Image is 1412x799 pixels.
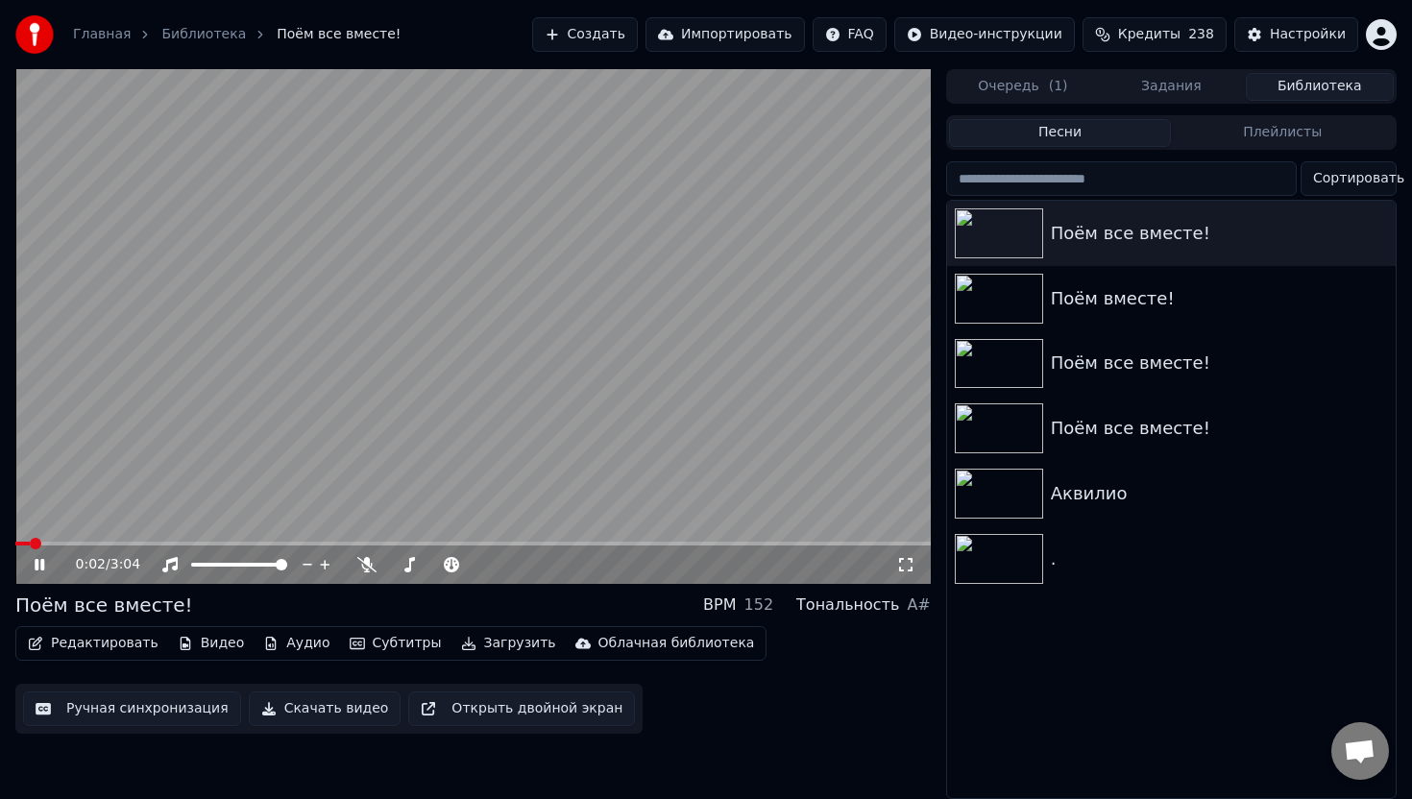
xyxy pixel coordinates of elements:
span: 238 [1188,25,1214,44]
button: Песни [949,119,1172,147]
button: Библиотека [1246,73,1394,101]
button: Настройки [1234,17,1358,52]
button: Задания [1097,73,1245,101]
div: Поём все вместе! [1051,415,1388,442]
button: Загрузить [453,630,564,657]
button: Видео-инструкции [894,17,1075,52]
div: Поём все вместе! [1051,220,1388,247]
a: Открытый чат [1331,722,1389,780]
button: Импортировать [645,17,805,52]
button: Кредиты238 [1083,17,1227,52]
button: Аудио [256,630,337,657]
button: Плейлисты [1171,119,1394,147]
button: Скачать видео [249,691,402,726]
div: Аквилио [1051,480,1388,507]
div: Облачная библиотека [598,634,755,653]
span: Поём все вместе! [277,25,401,44]
div: A# [907,593,930,617]
div: BPM [703,593,736,617]
button: Очередь [949,73,1097,101]
div: Тональность [796,593,899,617]
button: FAQ [813,17,887,52]
span: Кредиты [1118,25,1181,44]
button: Редактировать [20,630,166,657]
div: / [76,555,122,574]
div: Поём вместе! [1051,285,1388,312]
button: Открыть двойной экран [408,691,635,726]
button: Создать [532,17,638,52]
span: 3:04 [110,555,140,574]
span: ( 1 ) [1049,77,1068,96]
div: Поём все вместе! [1051,350,1388,376]
button: Видео [170,630,253,657]
div: . [1051,545,1388,572]
div: 152 [744,593,774,617]
a: Библиотека [161,25,246,44]
span: Сортировать [1313,169,1404,188]
img: youka [15,15,54,54]
div: Поём все вместе! [15,592,193,618]
span: 0:02 [76,555,106,574]
div: Настройки [1270,25,1346,44]
button: Субтитры [342,630,450,657]
nav: breadcrumb [73,25,401,44]
a: Главная [73,25,131,44]
button: Ручная синхронизация [23,691,241,726]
